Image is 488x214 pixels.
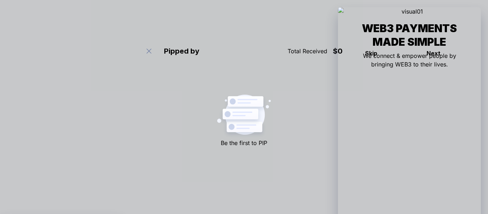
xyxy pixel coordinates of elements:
div: $ 0 [333,46,343,56]
div: Be the first to PIP [221,139,267,147]
div: Pipped by [164,46,199,56]
div: Total Received [288,47,327,55]
button: Next [398,43,469,64]
button: Skip [350,43,392,64]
